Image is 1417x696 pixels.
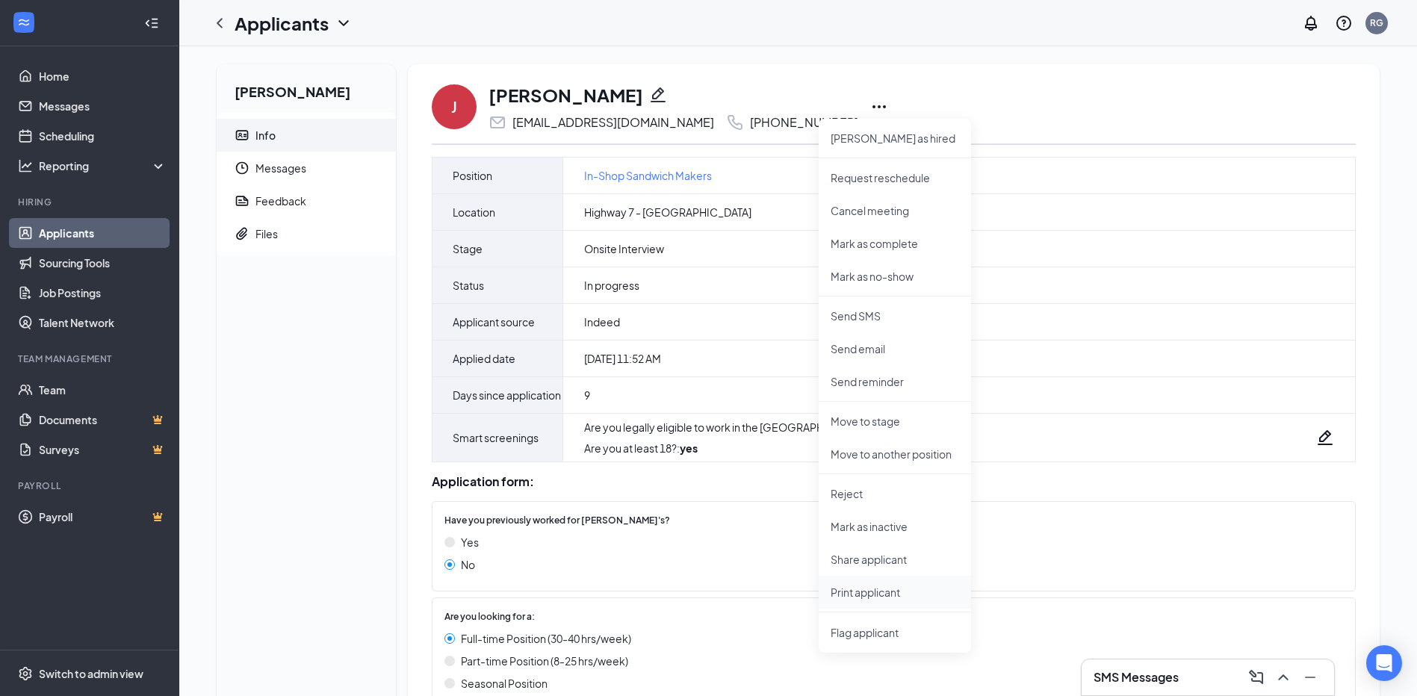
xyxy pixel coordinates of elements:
a: DocumentsCrown [39,405,167,435]
p: [PERSON_NAME] as hired [831,131,959,146]
a: Sourcing Tools [39,248,167,278]
a: ClockMessages [217,152,396,184]
div: Application form: [432,474,1356,489]
span: Have you previously worked for [PERSON_NAME]'s? [444,514,670,528]
span: Applied date [453,349,515,367]
svg: Analysis [18,158,33,173]
span: Days since application [453,386,561,404]
span: Onsite Interview [584,241,664,256]
a: SurveysCrown [39,435,167,464]
a: Talent Network [39,308,167,338]
span: Part-time Position (8-25 hrs/week) [461,653,628,669]
p: Mark as no-show [831,269,959,284]
p: Send SMS [831,308,959,323]
div: [PHONE_NUMBER] [750,115,858,130]
div: Files [255,226,278,241]
svg: ChevronLeft [211,14,229,32]
span: Stage [453,240,483,258]
div: Feedback [255,193,306,208]
svg: Pencil [1316,429,1334,447]
div: Are you legally eligible to work in the [GEOGRAPHIC_DATA]? : [584,420,895,435]
svg: QuestionInfo [1335,14,1353,32]
a: Job Postings [39,278,167,308]
div: Hiring [18,196,164,208]
a: ContactCardInfo [217,119,396,152]
a: Messages [39,91,167,121]
div: Payroll [18,479,164,492]
p: Print applicant [831,585,959,600]
a: PaperclipFiles [217,217,396,250]
span: [DATE] 11:52 AM [584,351,661,366]
svg: ContactCard [235,128,249,143]
h2: [PERSON_NAME] [217,64,396,113]
button: ComposeMessage [1244,665,1268,689]
p: Move to stage [831,414,959,429]
span: Seasonal Position [461,675,548,692]
svg: ComposeMessage [1247,668,1265,686]
span: Messages [255,152,384,184]
p: Send reminder [831,374,959,389]
div: Team Management [18,352,164,365]
p: Reject [831,486,959,501]
span: Indeed [584,314,620,329]
span: Applicant source [453,313,535,331]
strong: yes [680,441,698,455]
svg: Pencil [649,86,667,104]
span: In progress [584,278,639,293]
span: Location [453,203,495,221]
button: ChevronUp [1271,665,1295,689]
svg: Minimize [1301,668,1319,686]
svg: Email [489,114,506,131]
svg: ChevronDown [335,14,353,32]
svg: Phone [726,114,744,131]
span: 9 [584,388,590,403]
p: Share applicant [831,552,959,567]
div: RG [1370,16,1383,29]
div: J [451,96,457,117]
a: Applicants [39,218,167,248]
a: PayrollCrown [39,502,167,532]
a: In-Shop Sandwich Makers [584,167,712,184]
h1: Applicants [235,10,329,36]
div: Info [255,128,276,143]
p: Move to another position [831,447,959,462]
p: Mark as complete [831,236,959,251]
h3: SMS Messages [1094,669,1179,686]
div: Are you at least 18? : [584,441,895,456]
h1: [PERSON_NAME] [489,82,643,108]
svg: Settings [18,666,33,681]
svg: Notifications [1302,14,1320,32]
svg: ChevronUp [1274,668,1292,686]
svg: Report [235,193,249,208]
svg: Collapse [144,16,159,31]
span: No [461,556,475,573]
p: Cancel meeting [831,203,959,218]
span: Are you looking for a: [444,610,535,624]
a: Scheduling [39,121,167,151]
span: Yes [461,534,479,550]
div: Open Intercom Messenger [1366,645,1402,681]
svg: Ellipses [870,98,888,116]
div: Switch to admin view [39,666,143,681]
span: Smart screenings [453,429,539,447]
a: Team [39,375,167,405]
svg: Clock [235,161,249,175]
p: Mark as inactive [831,519,959,534]
div: Reporting [39,158,167,173]
div: [EMAIL_ADDRESS][DOMAIN_NAME] [512,115,714,130]
span: Full-time Position (30-40 hrs/week) [461,630,631,647]
span: Highway 7 - [GEOGRAPHIC_DATA] [584,205,751,220]
button: Minimize [1298,665,1322,689]
span: Position [453,167,492,184]
span: Flag applicant [831,624,959,641]
a: Home [39,61,167,91]
p: Send email [831,341,959,356]
svg: WorkstreamLogo [16,15,31,30]
span: Status [453,276,484,294]
a: ReportFeedback [217,184,396,217]
svg: Paperclip [235,226,249,241]
p: Request reschedule [831,170,959,185]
